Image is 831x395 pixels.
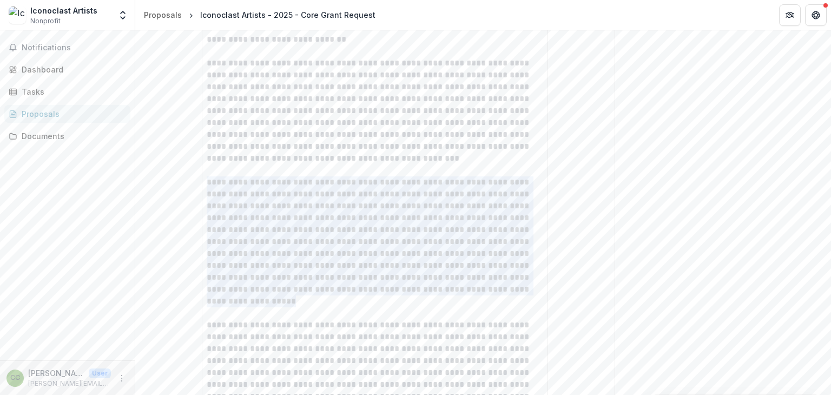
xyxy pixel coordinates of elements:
a: Dashboard [4,61,130,78]
div: Claudia Crane [10,374,20,381]
div: Proposals [22,108,122,120]
button: Get Help [805,4,827,26]
div: Documents [22,130,122,142]
p: [PERSON_NAME][EMAIL_ADDRESS][PERSON_NAME][DOMAIN_NAME] [28,379,111,389]
a: Proposals [4,105,130,123]
div: Iconoclast Artists - 2025 - Core Grant Request [200,9,375,21]
div: Iconoclast Artists [30,5,97,16]
div: Dashboard [22,64,122,75]
nav: breadcrumb [140,7,380,23]
button: More [115,372,128,385]
p: [PERSON_NAME] [28,367,84,379]
span: Nonprofit [30,16,61,26]
p: User [89,368,111,378]
button: Partners [779,4,801,26]
a: Documents [4,127,130,145]
span: Notifications [22,43,126,52]
div: Tasks [22,86,122,97]
div: Proposals [144,9,182,21]
button: Open entity switcher [115,4,130,26]
img: Iconoclast Artists [9,6,26,24]
a: Tasks [4,83,130,101]
a: Proposals [140,7,186,23]
button: Notifications [4,39,130,56]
